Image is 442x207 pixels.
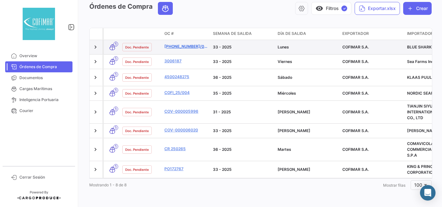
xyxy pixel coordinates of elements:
span: Sea Farms Inc. [407,59,435,64]
span: COFIMAR S.A. [342,147,369,152]
a: Expand/Collapse Row [92,74,99,81]
span: Inteligencia Portuaria [19,97,70,103]
span: Doc. Pendiente [125,59,149,64]
button: Ocean [158,2,172,15]
div: [PERSON_NAME] [278,167,337,172]
button: visibilityFiltros✓ [311,2,351,15]
a: PO172767 [164,166,208,172]
span: 1 [114,144,118,149]
a: COV-000005996 [164,109,208,114]
span: Órdenes de Compra [19,64,70,70]
a: 4500248275 [164,74,208,80]
span: Doc. Pendiente [125,91,149,96]
span: Mostrar filas [383,183,405,188]
div: Abrir Intercom Messenger [420,185,436,201]
span: KLAAS PUUL B.V. [407,75,440,80]
span: Doc. Pendiente [125,109,149,115]
span: Doc. Pendiente [125,147,149,152]
span: ✓ [341,5,347,11]
span: 1 [114,107,118,111]
span: COFIMAR S.A. [342,59,369,64]
span: Doc. Pendiente [125,75,149,80]
span: COFIMAR S.A. [342,91,369,96]
span: 1 [114,164,118,169]
a: Expand/Collapse Row [92,128,99,134]
a: Inteligencia Portuaria [5,94,72,105]
span: 100 [414,182,422,188]
div: 36 - 2025 [213,75,272,80]
div: 36 - 2025 [213,147,272,152]
button: Crear [403,2,432,15]
span: COFIMAR S.A. [342,45,369,49]
div: 31 - 2025 [213,109,272,115]
span: COFIMAR S.A. [342,128,369,133]
a: Expand/Collapse Row [92,166,99,173]
span: 1 [114,56,118,61]
span: BLUE SHARK SRL. [407,45,441,49]
div: Viernes [278,59,337,65]
span: 1 [114,88,118,93]
a: Overview [5,50,72,61]
div: 35 - 2025 [213,90,272,96]
span: Mostrando 1 - 8 de 8 [89,182,127,187]
div: 33 - 2025 [213,128,272,134]
datatable-header-cell: Semana de Salida [210,28,275,40]
span: Día de Salida [278,31,306,36]
a: Courier [5,105,72,116]
a: CR 250265 [164,146,208,152]
span: Semana de Salida [213,31,252,36]
div: [PERSON_NAME] [278,128,337,134]
div: 33 - 2025 [213,167,272,172]
span: COFIMAR S.A. [342,75,369,80]
div: [PERSON_NAME] [278,109,337,115]
span: COFIMAR S.A. [342,109,369,114]
a: Expand/Collapse Row [92,44,99,50]
span: Courier [19,108,70,114]
span: 1 [114,72,118,77]
a: Órdenes de Compra [5,61,72,72]
div: Lunes [278,44,337,50]
span: Documentos [19,75,70,81]
a: Expand/Collapse Row [92,109,99,115]
span: OC # [164,31,174,36]
span: Overview [19,53,70,59]
a: Cargas Marítimas [5,83,72,94]
img: dddaabaa-7948-40ed-83b9-87789787af52.jpeg [23,8,55,40]
a: COFI_25/004 [164,90,208,96]
a: Documentos [5,72,72,83]
span: Cerrar Sesión [19,174,70,180]
datatable-header-cell: Día de Salida [275,28,340,40]
div: Miércoles [278,90,337,96]
div: 33 - 2025 [213,59,272,65]
datatable-header-cell: Exportador [340,28,404,40]
span: Doc. Pendiente [125,128,149,133]
datatable-header-cell: OC # [162,28,210,40]
a: Expand/Collapse Row [92,90,99,97]
span: Cargas Marítimas [19,86,70,92]
div: 33 - 2025 [213,44,272,50]
a: Expand/Collapse Row [92,58,99,65]
span: Doc. Pendiente [125,45,149,50]
span: COFIMAR S.A. [342,167,369,172]
datatable-header-cell: Estado Doc. [120,28,162,40]
a: [PHONE_NUMBER]/098 [164,44,208,49]
a: 3006187 [164,58,208,64]
div: Sábado [278,75,337,80]
a: Expand/Collapse Row [92,146,99,153]
span: Exportador [342,31,369,36]
span: 1 [114,42,118,47]
datatable-header-cell: Modo de Transporte [104,28,120,40]
span: Doc. Pendiente [125,167,149,172]
span: Importador [407,31,433,36]
span: 1 [114,125,118,130]
span: visibility [315,5,323,12]
button: Exportar.xlsx [355,2,400,15]
a: COV-000006020 [164,127,208,133]
div: Martes [278,147,337,152]
h3: Órdenes de Compra [89,2,175,15]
